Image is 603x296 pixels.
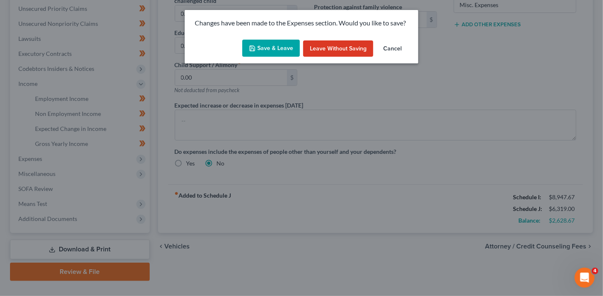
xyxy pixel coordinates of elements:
span: 4 [592,268,598,274]
button: Leave without Saving [303,40,373,57]
button: Save & Leave [242,40,300,57]
button: Cancel [377,40,408,57]
iframe: Intercom live chat [575,268,595,288]
p: Changes have been made to the Expenses section. Would you like to save? [195,18,408,28]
